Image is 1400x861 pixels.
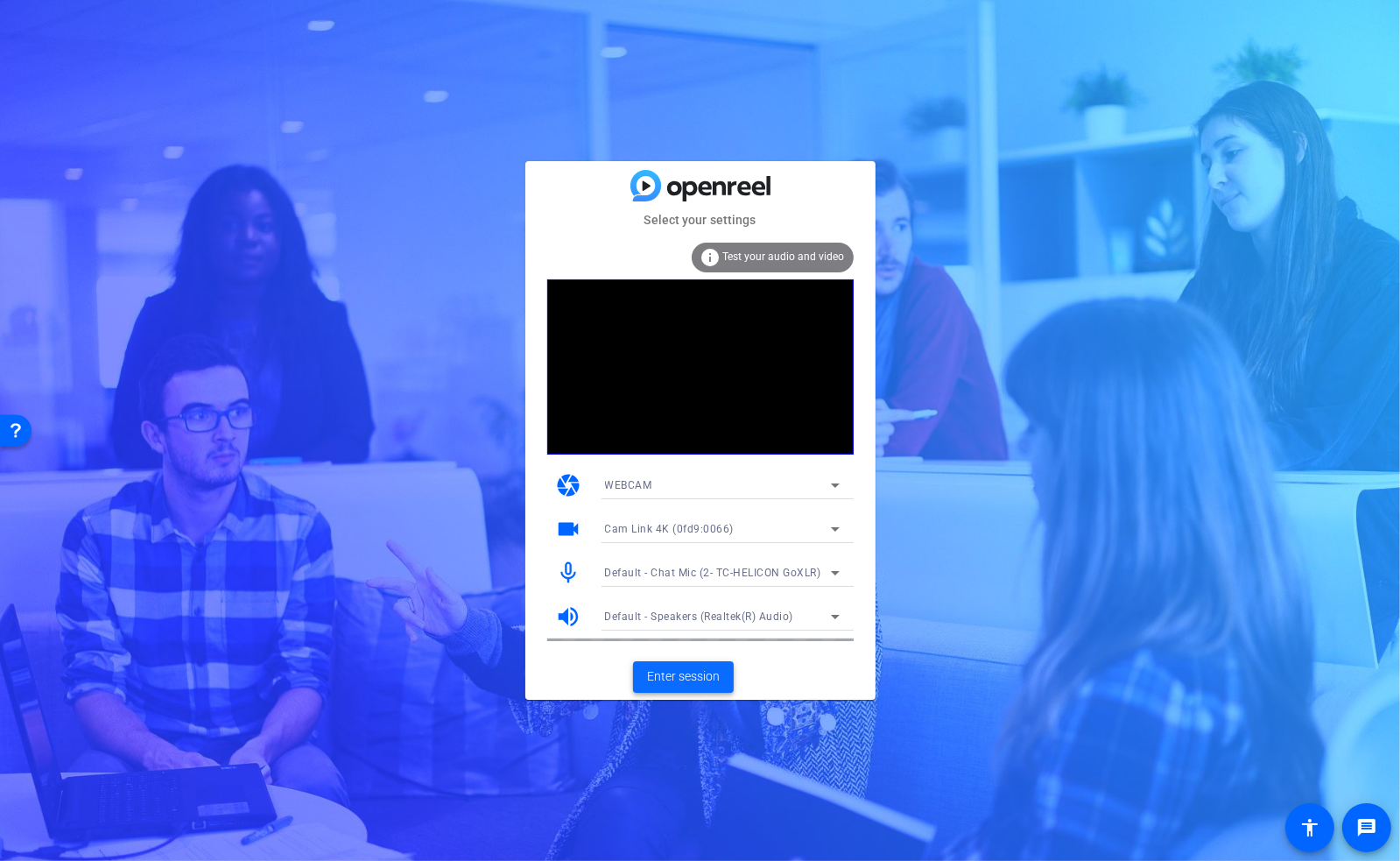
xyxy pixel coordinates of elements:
span: WEBCAM [605,479,652,491]
button: Enter session [633,661,734,693]
span: Enter session [647,667,720,686]
span: Default - Speakers (Realtek(R) Audio) [605,610,794,623]
mat-card-subtitle: Select your settings [525,210,876,229]
mat-icon: message [1356,817,1377,838]
img: blue-gradient.svg [630,170,770,201]
mat-icon: videocam [556,516,582,542]
mat-icon: info [700,247,721,268]
span: Test your audio and video [723,251,845,263]
span: Default - Chat Mic (2- TC-HELICON GoXLR) [605,567,821,579]
span: Cam Link 4K (0fd9:0066) [605,523,735,535]
mat-icon: accessibility [1299,817,1320,838]
mat-icon: mic_none [556,560,582,586]
mat-icon: volume_up [556,603,582,630]
mat-icon: camera [556,472,582,498]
